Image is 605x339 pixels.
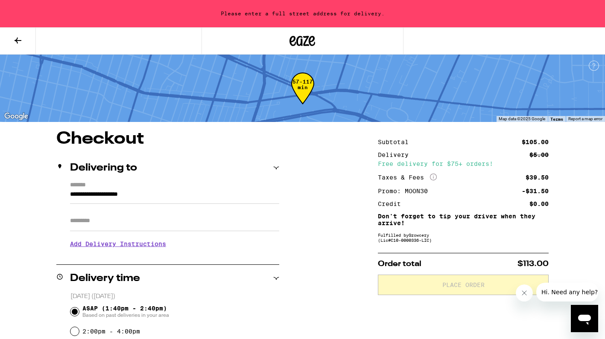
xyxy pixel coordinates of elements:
[516,284,533,301] iframe: Close message
[378,174,437,181] div: Taxes & Fees
[70,234,279,254] h3: Add Delivery Instructions
[568,116,602,121] a: Report a map error
[82,328,140,335] label: 2:00pm - 4:00pm
[291,79,314,111] div: 57-117 min
[70,254,279,261] p: We'll contact you at [PHONE_NUMBER] when we arrive
[378,139,415,145] div: Subtotal
[378,161,549,167] div: Free delivery for $75+ orders!
[442,282,485,288] span: Place Order
[522,139,549,145] div: $105.00
[378,188,434,194] div: Promo: MOON30
[571,305,598,332] iframe: Button to launch messaging window
[378,232,549,243] div: Fulfilled by Growcery (Lic# C10-0000336-LIC )
[378,152,415,158] div: Delivery
[529,201,549,207] div: $0.00
[550,116,563,122] a: Terms
[70,163,137,173] h2: Delivering to
[526,174,549,180] div: $39.50
[70,273,140,284] h2: Delivery time
[56,130,279,148] h1: Checkout
[2,111,30,122] img: Google
[536,283,598,301] iframe: Message from company
[378,201,407,207] div: Credit
[378,213,549,226] p: Don't forget to tip your driver when they arrive!
[82,305,169,319] span: ASAP (1:40pm - 2:40pm)
[378,275,549,295] button: Place Order
[517,260,549,268] span: $113.00
[70,293,279,301] p: [DATE] ([DATE])
[499,116,545,121] span: Map data ©2025 Google
[529,152,549,158] div: $5.00
[522,188,549,194] div: -$31.50
[2,111,30,122] a: Open this area in Google Maps (opens a new window)
[378,260,421,268] span: Order total
[82,312,169,319] span: Based on past deliveries in your area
